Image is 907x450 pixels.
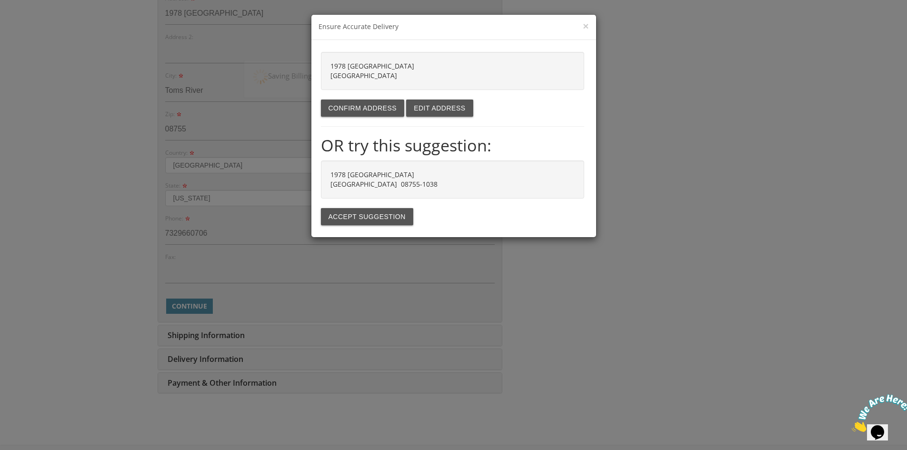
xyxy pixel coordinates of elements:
[319,22,589,32] h3: Ensure Accurate Delivery
[321,134,491,156] strong: OR try this suggestion:
[848,390,907,436] iframe: chat widget
[4,4,63,41] img: Chat attention grabber
[330,170,438,189] strong: 1978 [GEOGRAPHIC_DATA] [GEOGRAPHIC_DATA] 08755-1038
[321,100,405,117] button: Confirm address
[321,208,413,225] button: Accept suggestion
[321,52,584,90] div: 1978 [GEOGRAPHIC_DATA] [GEOGRAPHIC_DATA]
[406,100,473,117] button: Edit address
[583,21,588,31] button: ×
